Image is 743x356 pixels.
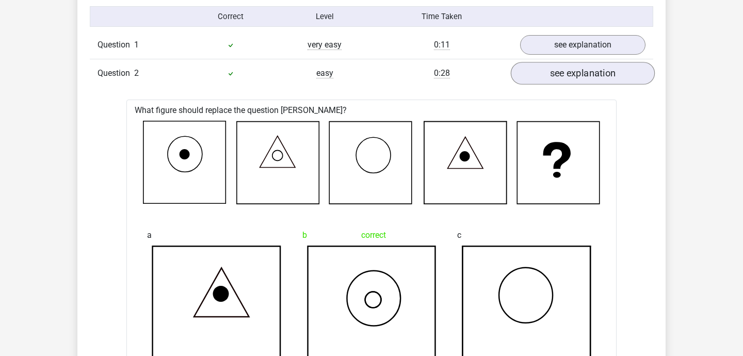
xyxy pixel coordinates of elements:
[184,11,278,22] div: Correct
[316,68,333,78] span: easy
[302,225,307,246] span: b
[457,225,461,246] span: c
[302,225,441,246] div: correct
[511,62,655,85] a: see explanation
[98,39,134,51] span: Question
[98,67,134,79] span: Question
[278,11,372,22] div: Level
[372,11,512,22] div: Time Taken
[434,40,450,50] span: 0:11
[520,35,645,55] a: see explanation
[308,40,342,50] span: very easy
[134,40,139,50] span: 1
[134,68,139,78] span: 2
[434,68,450,78] span: 0:28
[147,225,152,246] span: a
